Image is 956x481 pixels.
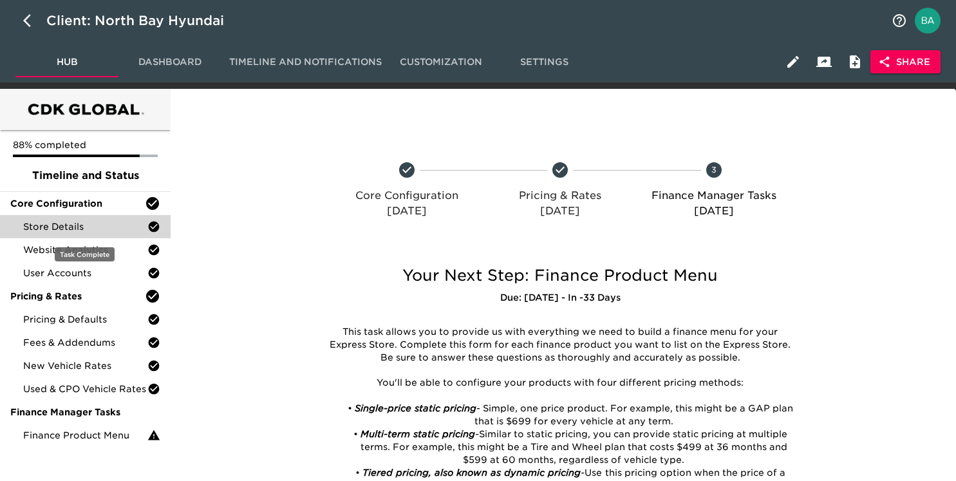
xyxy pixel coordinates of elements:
h5: Your Next Step: Finance Product Menu [315,265,806,286]
h6: Due: [DATE] - In -33 Days [315,291,806,305]
span: Dashboard [126,54,214,70]
span: Share [881,54,930,70]
p: [DATE] [335,203,478,219]
li: Similar to static pricing, you can provide static pricing at multiple terms. For example, this mi... [338,428,796,467]
em: Tiered pricing, also known as dynamic pricing [362,467,581,478]
span: Core Configuration [10,197,145,210]
span: Pricing & Defaults [23,313,147,326]
text: 3 [711,165,717,174]
span: Timeline and Notifications [229,54,382,70]
span: Finance Product Menu [23,429,147,442]
span: Fees & Addendums [23,336,147,349]
button: Share [870,50,941,74]
em: Single-price static pricing [355,403,476,413]
span: Settings [500,54,588,70]
span: Finance Manager Tasks [10,406,160,419]
button: notifications [884,5,915,36]
div: Client: North Bay Hyundai [46,10,242,31]
span: Website Analytics [23,243,147,256]
span: Timeline and Status [10,168,160,184]
button: Internal Notes and Comments [839,46,870,77]
p: This task allows you to provide us with everything we need to build a finance menu for your Expre... [324,326,796,364]
span: User Accounts [23,267,147,279]
p: 88% completed [13,138,158,151]
img: Profile [915,8,941,33]
p: Core Configuration [335,188,478,203]
span: New Vehicle Rates [23,359,147,372]
em: Multi-term static pricing [361,429,475,439]
span: Pricing & Rates [10,290,145,303]
li: - Simple, one price product. For example, this might be a GAP plan that is $699 for every vehicle... [338,402,796,428]
span: Used & CPO Vehicle Rates [23,382,147,395]
span: Customization [397,54,485,70]
p: [DATE] [489,203,632,219]
p: Pricing & Rates [489,188,632,203]
button: Client View [809,46,839,77]
span: Store Details [23,220,147,233]
p: Finance Manager Tasks [642,188,785,203]
p: You'll be able to configure your products with four different pricing methods: [324,377,796,390]
button: Edit Hub [778,46,809,77]
span: Hub [23,54,111,70]
em: - [475,429,479,439]
p: [DATE] [642,203,785,219]
em: - [581,467,585,478]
